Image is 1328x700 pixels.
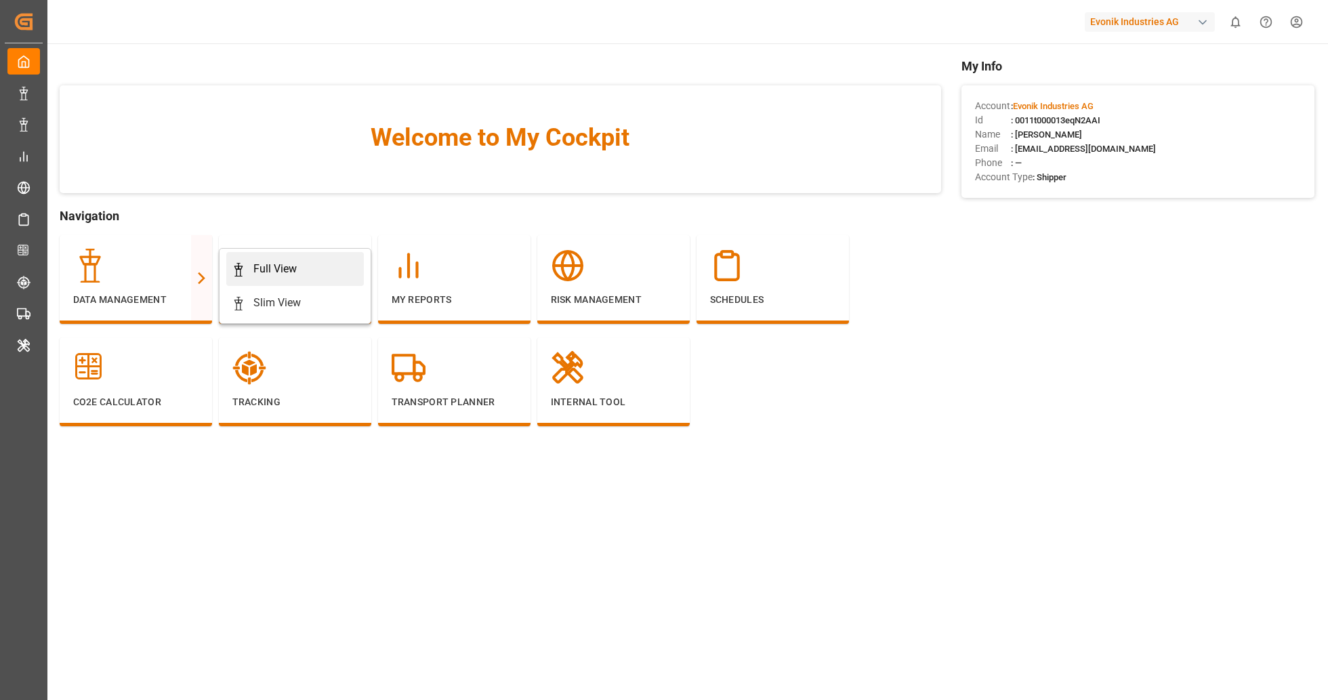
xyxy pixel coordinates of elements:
p: Schedules [710,293,835,307]
button: Evonik Industries AG [1085,9,1220,35]
p: Tracking [232,395,358,409]
span: Account [975,99,1011,113]
p: Transport Planner [392,395,517,409]
span: Navigation [60,207,942,225]
span: Phone [975,156,1011,170]
p: Internal Tool [551,395,676,409]
div: Evonik Industries AG [1085,12,1215,32]
p: CO2e Calculator [73,395,199,409]
div: Full View [253,261,297,277]
span: Email [975,142,1011,156]
span: Evonik Industries AG [1013,101,1094,111]
span: : [1011,101,1094,111]
span: Id [975,113,1011,127]
button: show 0 new notifications [1220,7,1251,37]
span: Account Type [975,170,1033,184]
span: Welcome to My Cockpit [87,119,915,156]
span: : Shipper [1033,172,1066,182]
a: Slim View [226,286,364,320]
span: : — [1011,158,1022,168]
span: : [EMAIL_ADDRESS][DOMAIN_NAME] [1011,144,1156,154]
span: : [PERSON_NAME] [1011,129,1082,140]
button: Help Center [1251,7,1281,37]
div: Slim View [253,295,301,311]
span: My Info [961,57,1314,75]
span: : 0011t000013eqN2AAI [1011,115,1100,125]
p: My Reports [392,293,517,307]
p: Risk Management [551,293,676,307]
span: Name [975,127,1011,142]
a: Full View [226,252,364,286]
p: Data Management [73,293,199,307]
